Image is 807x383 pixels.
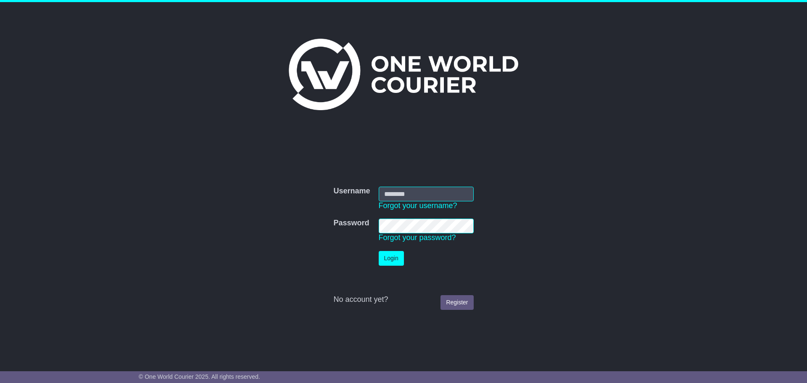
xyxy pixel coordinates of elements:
label: Password [333,219,369,228]
button: Login [379,251,404,266]
label: Username [333,187,370,196]
img: One World [289,39,518,110]
span: © One World Courier 2025. All rights reserved. [139,373,260,380]
a: Forgot your username? [379,201,457,210]
a: Register [440,295,473,310]
a: Forgot your password? [379,233,456,242]
div: No account yet? [333,295,473,304]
